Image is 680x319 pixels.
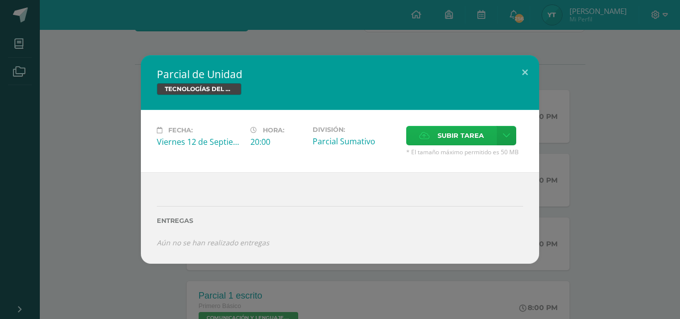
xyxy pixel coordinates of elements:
[168,126,193,134] span: Fecha:
[406,148,523,156] span: * El tamaño máximo permitido es 50 MB
[438,126,484,145] span: Subir tarea
[157,67,523,81] h2: Parcial de Unidad
[157,136,242,147] div: Viernes 12 de Septiembre
[313,136,398,147] div: Parcial Sumativo
[250,136,305,147] div: 20:00
[157,83,241,95] span: TECNOLOGÍAS DEL APRENDIZAJE Y LA COMUNICACIÓN
[313,126,398,133] label: División:
[511,55,539,89] button: Close (Esc)
[157,238,269,247] i: Aún no se han realizado entregas
[157,217,523,224] label: Entregas
[263,126,284,134] span: Hora:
